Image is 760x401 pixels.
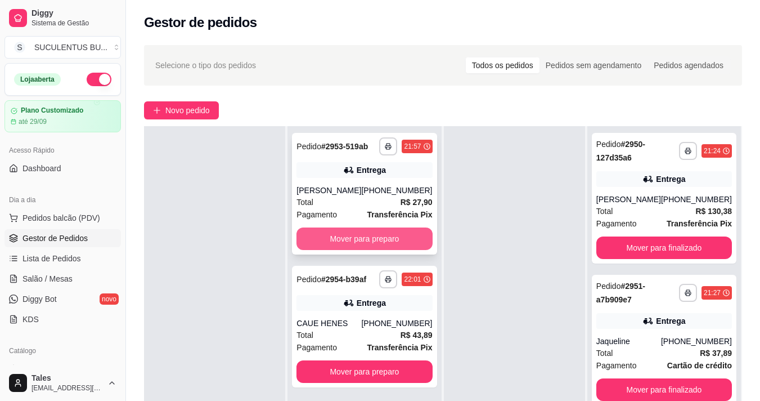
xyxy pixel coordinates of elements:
button: Mover para finalizado [596,378,732,401]
button: Novo pedido [144,101,219,119]
div: Entrega [656,315,685,327]
div: Dia a dia [5,191,121,209]
a: Dashboard [5,159,121,177]
strong: # 2954-b39af [321,275,366,284]
strong: R$ 43,89 [401,331,433,340]
span: plus [153,106,161,114]
div: [PERSON_NAME] [296,185,361,196]
span: Sistema de Gestão [32,19,116,28]
span: Lista de Pedidos [23,253,81,264]
span: Diggy Bot [23,293,57,305]
div: [PHONE_NUMBER] [661,194,732,205]
span: Pedido [596,140,621,149]
button: Pedidos balcão (PDV) [5,209,121,227]
button: Select a team [5,36,121,59]
span: Pagamento [296,341,337,354]
span: Gestor de Pedidos [23,233,88,244]
div: Pedidos agendados [647,57,730,73]
div: [PHONE_NUMBER] [361,185,432,196]
a: Plano Customizadoaté 29/09 [5,100,121,132]
strong: # 2951-a7b909e7 [596,282,645,304]
span: Pedido [296,142,321,151]
span: Tales [32,373,103,384]
div: 22:01 [404,275,421,284]
div: Todos os pedidos [466,57,539,73]
span: S [14,42,25,53]
strong: R$ 37,89 [700,349,732,358]
div: 21:57 [404,142,421,151]
strong: R$ 27,90 [401,198,433,207]
span: Pedido [596,282,621,291]
div: Entrega [656,173,685,185]
span: Novo pedido [165,104,210,117]
div: 21:27 [704,288,721,297]
div: Entrega [357,297,386,309]
button: Tales[EMAIL_ADDRESS][DOMAIN_NAME] [5,369,121,396]
span: KDS [23,314,39,325]
div: Entrega [357,164,386,176]
span: Diggy [32,8,116,19]
span: Total [596,205,613,217]
div: 21:24 [704,146,721,155]
span: Dashboard [23,163,61,174]
strong: Cartão de crédito [667,361,732,370]
span: Salão / Mesas [23,273,73,284]
span: Pedido [296,275,321,284]
span: Produtos [23,363,54,375]
article: até 29/09 [19,117,47,126]
a: Salão / Mesas [5,270,121,288]
strong: Transferência Pix [367,343,433,352]
div: Jaqueline [596,336,661,347]
a: Lista de Pedidos [5,249,121,268]
strong: Transferência Pix [667,219,732,228]
span: Total [296,329,313,341]
span: Total [296,196,313,208]
div: SUCULENTUS BU ... [34,42,107,53]
strong: # 2950-127d35a6 [596,140,645,162]
div: Pedidos sem agendamento [539,57,647,73]
a: Produtos [5,360,121,378]
div: Acesso Rápido [5,141,121,159]
span: Pedidos balcão (PDV) [23,212,100,224]
a: Gestor de Pedidos [5,229,121,247]
div: Loja aberta [14,73,61,86]
span: Pagamento [296,208,337,221]
span: Selecione o tipo dos pedidos [155,59,256,72]
button: Mover para finalizado [596,237,732,259]
div: CAUE HENES [296,318,361,329]
button: Mover para preparo [296,360,432,383]
div: [PHONE_NUMBER] [661,336,732,347]
div: [PERSON_NAME] [596,194,661,205]
span: Pagamento [596,359,637,372]
button: Alterar Status [87,73,111,86]
div: Catálogo [5,342,121,360]
strong: R$ 130,38 [695,207,732,216]
article: Plano Customizado [21,106,83,115]
a: DiggySistema de Gestão [5,5,121,32]
button: Mover para preparo [296,228,432,250]
h2: Gestor de pedidos [144,14,257,32]
a: KDS [5,310,121,328]
a: Diggy Botnovo [5,290,121,308]
strong: # 2953-519ab [321,142,368,151]
div: [PHONE_NUMBER] [361,318,432,329]
span: Total [596,347,613,359]
span: Pagamento [596,217,637,230]
span: [EMAIL_ADDRESS][DOMAIN_NAME] [32,384,103,393]
strong: Transferência Pix [367,210,433,219]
